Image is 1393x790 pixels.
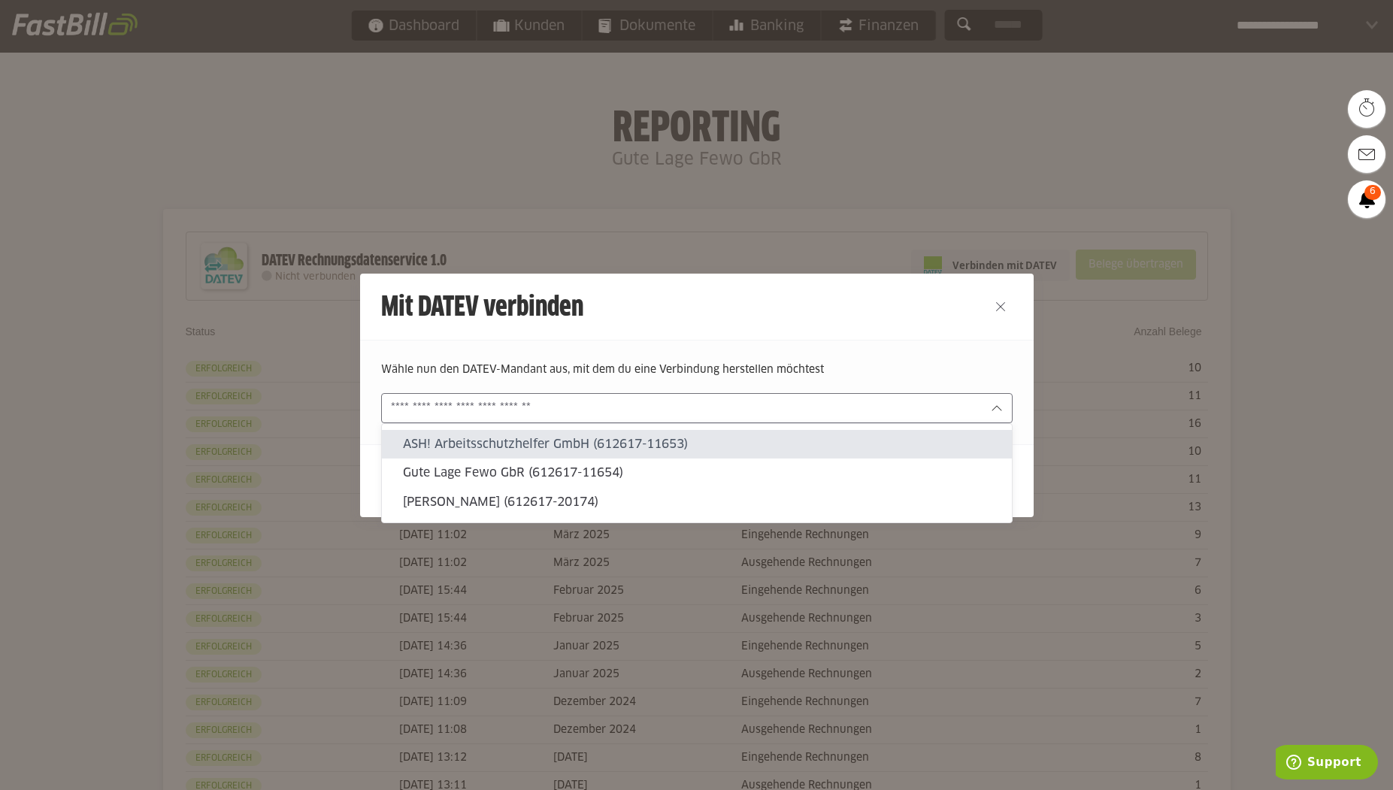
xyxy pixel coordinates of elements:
sl-option: [PERSON_NAME] (612617-20174) [382,487,1012,516]
sl-option: ASH! Arbeitsschutzhelfer GmbH (612617-11653) [382,430,1012,459]
a: 6 [1348,180,1385,218]
sl-option: Gute Lage Fewo GbR (612617-11654) [382,459,1012,487]
span: 6 [1364,185,1381,200]
p: Wähle nun den DATEV-Mandant aus, mit dem du eine Verbindung herstellen möchtest [381,362,1013,378]
iframe: Öffnet ein Widget, in dem Sie weitere Informationen finden [1276,745,1378,782]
